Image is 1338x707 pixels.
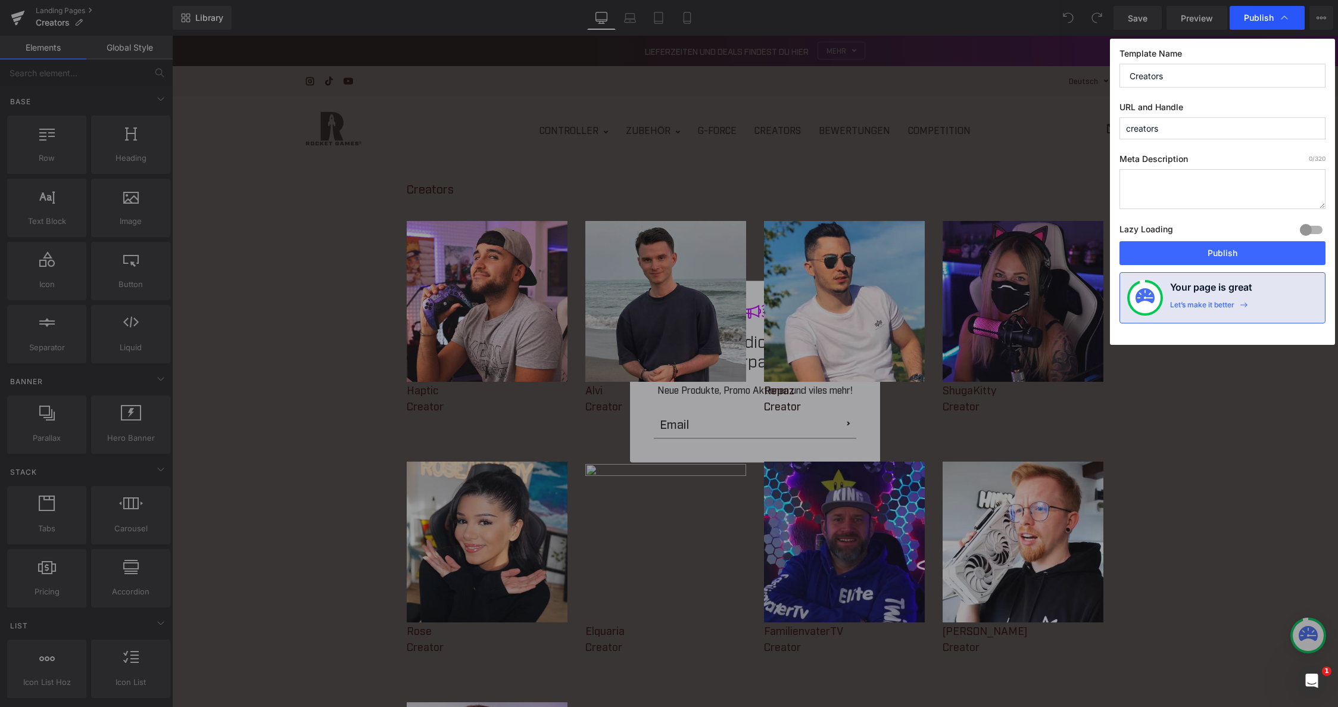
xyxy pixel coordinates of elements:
p: Alvi [413,346,574,362]
p: Creator [235,362,395,378]
iframe: Intercom live chat [1298,666,1326,695]
span: Publish [1244,13,1274,23]
p: Creator [235,603,395,619]
p: Creator [592,362,753,378]
h4: Your page is great [1170,280,1252,300]
p: Creator [592,603,753,619]
p: Creators [235,144,931,161]
div: Let’s make it better [1170,300,1234,316]
p: Elquaria [413,587,574,603]
p: Rose [235,587,395,603]
label: URL and Handle [1119,102,1325,117]
label: Meta Description [1119,154,1325,169]
span: /320 [1309,155,1325,162]
button: Publish [1119,241,1325,265]
img: onboarding-status.svg [1136,288,1155,307]
span: 0 [1309,155,1312,162]
span: 1 [1322,666,1331,676]
p: Repaz [592,346,753,362]
p: FamilienvaterTV [592,587,753,603]
p: Creator [771,603,931,619]
p: Creator [413,362,574,378]
label: Template Name [1119,48,1325,64]
p: ShugaKitty [771,346,931,362]
label: Lazy Loading [1119,222,1173,241]
p: Creator [413,603,574,619]
p: Creator [771,362,931,378]
p: [PERSON_NAME] [771,587,931,603]
p: Haptic [235,346,395,362]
